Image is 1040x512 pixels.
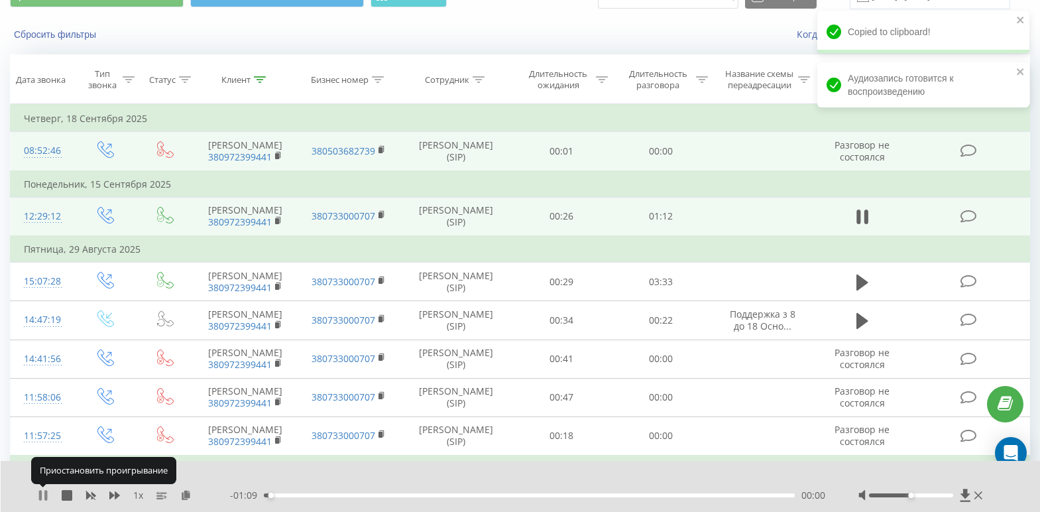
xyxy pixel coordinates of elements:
td: Среда, 27 Августа 2025 [11,456,1030,482]
td: Четверг, 18 Сентября 2025 [11,105,1030,132]
td: [PERSON_NAME] (SIP) [400,378,512,416]
span: 1 x [133,489,143,502]
a: 380503682739 [312,145,375,157]
td: 00:00 [611,378,711,416]
a: Когда данные могут отличаться от других систем [797,28,1030,40]
div: Open Intercom Messenger [995,437,1027,469]
td: 00:29 [512,263,611,301]
div: 08:52:46 [24,138,61,164]
button: close [1016,66,1025,79]
div: Бизнес номер [311,74,369,86]
td: [PERSON_NAME] (SIP) [400,340,512,378]
div: Тип звонка [86,68,119,91]
div: 15:07:28 [24,269,61,294]
td: [PERSON_NAME] (SIP) [400,197,512,236]
a: 380972399441 [208,151,272,163]
td: [PERSON_NAME] [194,197,297,236]
a: 380972399441 [208,216,272,228]
span: Разговор не состоялся [835,346,890,371]
a: 380972399441 [208,281,272,294]
div: Accessibility label [909,493,914,498]
div: Приостановить проигрывание [31,457,176,483]
a: 380733000707 [312,210,375,222]
td: 00:26 [512,197,611,236]
button: Сбросить фильтры [10,29,103,40]
span: Разговор не состоялся [835,139,890,163]
div: Длительность разговора [623,68,692,91]
a: 380972399441 [208,320,272,332]
div: 14:47:19 [24,307,61,333]
a: 380972399441 [208,435,272,448]
div: Клиент [221,74,251,86]
td: Пятница, 29 Августа 2025 [11,236,1030,263]
div: 12:29:12 [24,204,61,229]
span: 00:00 [801,489,825,502]
div: Длительность ожидания [524,68,593,91]
td: [PERSON_NAME] (SIP) [400,301,512,340]
div: Сотрудник [425,74,469,86]
a: 380733000707 [312,429,375,442]
button: close [1016,15,1025,27]
td: Понедельник, 15 Сентября 2025 [11,171,1030,198]
a: 380972399441 [208,397,272,409]
td: 03:33 [611,263,711,301]
td: 00:22 [611,301,711,340]
td: [PERSON_NAME] [194,378,297,416]
td: [PERSON_NAME] (SIP) [400,263,512,301]
td: 00:00 [611,132,711,171]
div: Copied to clipboard! [817,11,1029,53]
td: 00:00 [611,416,711,456]
div: Название схемы переадресации [724,68,795,91]
td: [PERSON_NAME] (SIP) [400,132,512,171]
td: 00:18 [512,416,611,456]
td: 00:41 [512,340,611,378]
td: 00:01 [512,132,611,171]
span: - 01:09 [230,489,264,502]
div: Статус [149,74,176,86]
span: Разговор не состоялся [835,385,890,409]
a: 380733000707 [312,275,375,288]
a: 380733000707 [312,391,375,403]
div: Дата звонка [16,74,66,86]
td: [PERSON_NAME] [194,132,297,171]
td: 00:34 [512,301,611,340]
span: Разговор не состоялся [835,423,890,448]
div: Accessibility label [268,493,274,498]
div: 14:41:56 [24,346,61,372]
td: [PERSON_NAME] [194,263,297,301]
td: 01:12 [611,197,711,236]
td: [PERSON_NAME] [194,416,297,456]
td: [PERSON_NAME] [194,340,297,378]
a: 380733000707 [312,352,375,365]
div: Аудиозапись готовится к воспроизведению [817,62,1029,107]
td: 00:00 [611,340,711,378]
div: 11:58:06 [24,385,61,411]
a: 380733000707 [312,314,375,326]
span: Поддержка з 8 до 18 Осно... [730,308,795,332]
div: 11:57:25 [24,423,61,449]
td: [PERSON_NAME] (SIP) [400,416,512,456]
td: 00:47 [512,378,611,416]
td: [PERSON_NAME] [194,301,297,340]
a: 380972399441 [208,358,272,371]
